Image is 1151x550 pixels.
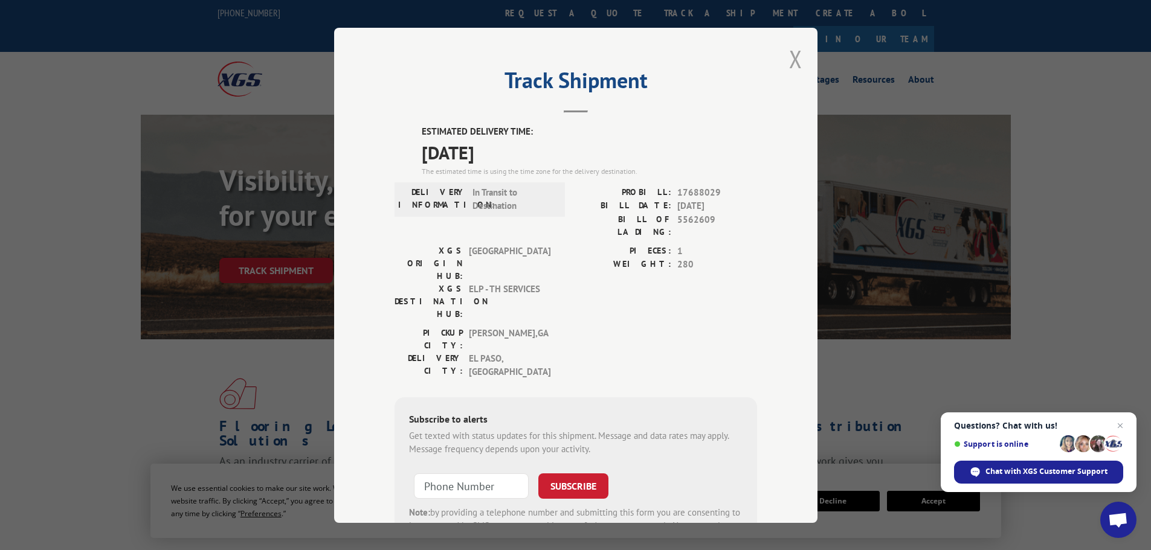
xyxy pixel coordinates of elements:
span: [DATE] [677,199,757,213]
label: XGS ORIGIN HUB: [395,244,463,282]
button: SUBSCRIBE [538,473,608,498]
span: Close chat [1113,418,1127,433]
span: In Transit to Destination [472,185,554,213]
div: Subscribe to alerts [409,411,743,429]
div: Get texted with status updates for this shipment. Message and data rates may apply. Message frequ... [409,429,743,456]
button: Close modal [789,43,802,75]
label: DELIVERY CITY: [395,351,463,379]
span: [DATE] [422,138,757,165]
span: 17688029 [677,185,757,199]
input: Phone Number [414,473,529,498]
label: BILL DATE: [576,199,671,213]
div: Chat with XGS Customer Support [954,461,1123,484]
span: 5562609 [677,213,757,238]
h2: Track Shipment [395,72,757,95]
label: PROBILL: [576,185,671,199]
strong: Note: [409,506,430,517]
label: WEIGHT: [576,258,671,272]
label: XGS DESTINATION HUB: [395,282,463,320]
label: PIECES: [576,244,671,258]
span: EL PASO , [GEOGRAPHIC_DATA] [469,351,550,379]
label: BILL OF LADING: [576,213,671,238]
span: Questions? Chat with us! [954,421,1123,430]
span: [GEOGRAPHIC_DATA] [469,244,550,282]
label: ESTIMATED DELIVERY TIME: [422,125,757,139]
span: [PERSON_NAME] , GA [469,326,550,351]
span: 1 [677,244,757,258]
span: ELP - TH SERVICES [469,282,550,320]
div: Open chat [1100,502,1136,538]
div: by providing a telephone number and submitting this form you are consenting to be contacted by SM... [409,505,743,546]
label: DELIVERY INFORMATION: [398,185,466,213]
span: Chat with XGS Customer Support [985,466,1107,477]
span: Support is online [954,440,1056,449]
div: The estimated time is using the time zone for the delivery destination. [422,165,757,176]
label: PICKUP CITY: [395,326,463,351]
span: 280 [677,258,757,272]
